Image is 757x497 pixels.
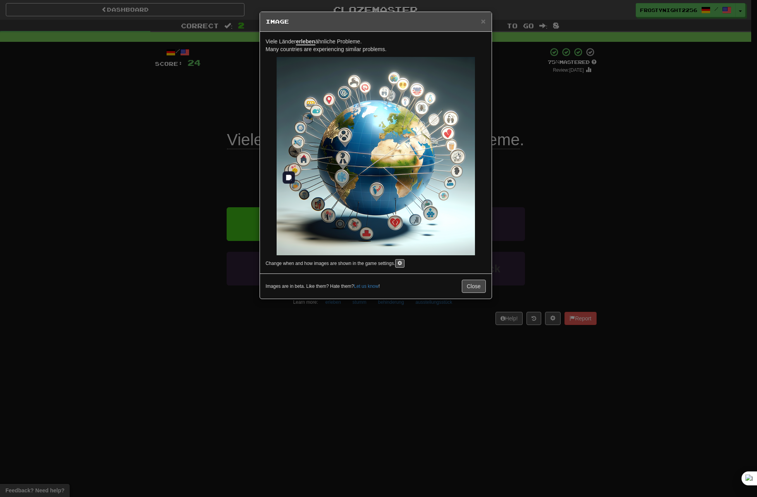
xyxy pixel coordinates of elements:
[277,57,475,255] img: fece942b-781c-4a95-afe3-6e906e7db497.small.png
[266,38,486,53] p: Many countries are experiencing similar problems.
[462,280,486,293] button: Close
[266,283,380,290] small: Images are in beta. Like them? Hate them? !
[481,17,485,26] span: ×
[266,261,395,266] small: Change when and how images are shown in the game settings.
[354,284,378,289] a: Let us know
[481,17,485,25] button: Close
[296,38,315,45] u: erleben
[266,18,486,26] h5: Image
[266,38,362,45] span: Viele Länder ähnliche Probleme.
